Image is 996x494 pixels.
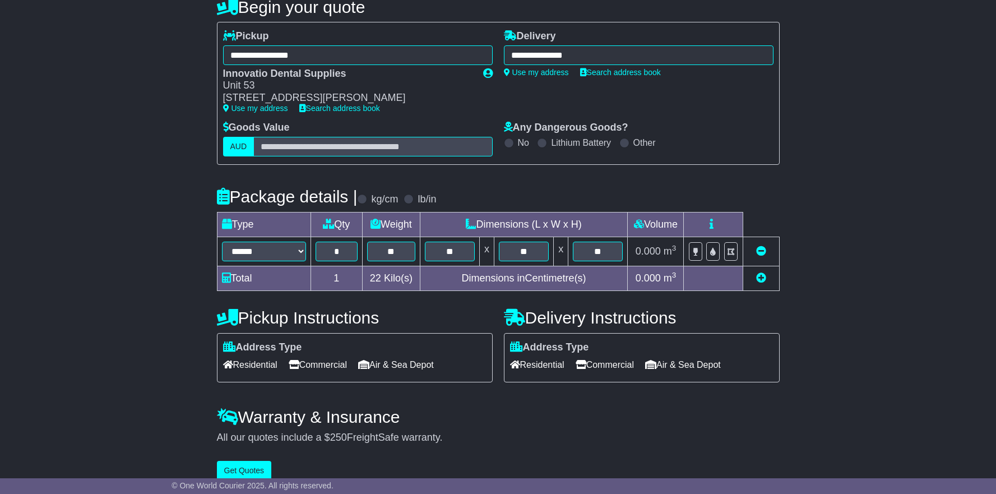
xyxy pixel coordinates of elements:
[223,104,288,113] a: Use my address
[289,356,347,373] span: Commercial
[576,356,634,373] span: Commercial
[223,68,472,80] div: Innovatio Dental Supplies
[223,80,472,92] div: Unit 53
[504,30,556,43] label: Delivery
[554,237,568,266] td: x
[628,212,684,237] td: Volume
[311,266,363,290] td: 1
[223,122,290,134] label: Goods Value
[311,212,363,237] td: Qty
[223,341,302,354] label: Address Type
[217,432,780,444] div: All our quotes include a $ FreightSafe warranty.
[504,308,780,327] h4: Delivery Instructions
[672,244,677,252] sup: 3
[645,356,721,373] span: Air & Sea Depot
[664,246,677,257] span: m
[636,273,661,284] span: 0.000
[420,212,628,237] td: Dimensions (L x W x H)
[479,237,494,266] td: x
[418,193,436,206] label: lb/in
[363,266,420,290] td: Kilo(s)
[420,266,628,290] td: Dimensions in Centimetre(s)
[636,246,661,257] span: 0.000
[510,356,564,373] span: Residential
[217,408,780,426] h4: Warranty & Insurance
[363,212,420,237] td: Weight
[223,92,472,104] div: [STREET_ADDRESS][PERSON_NAME]
[664,273,677,284] span: m
[504,68,569,77] a: Use my address
[370,273,381,284] span: 22
[223,137,254,156] label: AUD
[223,356,277,373] span: Residential
[518,137,529,148] label: No
[633,137,656,148] label: Other
[756,273,766,284] a: Add new item
[217,266,311,290] td: Total
[580,68,661,77] a: Search address book
[510,341,589,354] label: Address Type
[672,271,677,279] sup: 3
[299,104,380,113] a: Search address book
[551,137,611,148] label: Lithium Battery
[223,30,269,43] label: Pickup
[217,212,311,237] td: Type
[358,356,434,373] span: Air & Sea Depot
[756,246,766,257] a: Remove this item
[172,481,333,490] span: © One World Courier 2025. All rights reserved.
[371,193,398,206] label: kg/cm
[330,432,347,443] span: 250
[217,461,272,481] button: Get Quotes
[217,308,493,327] h4: Pickup Instructions
[504,122,628,134] label: Any Dangerous Goods?
[217,187,358,206] h4: Package details |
